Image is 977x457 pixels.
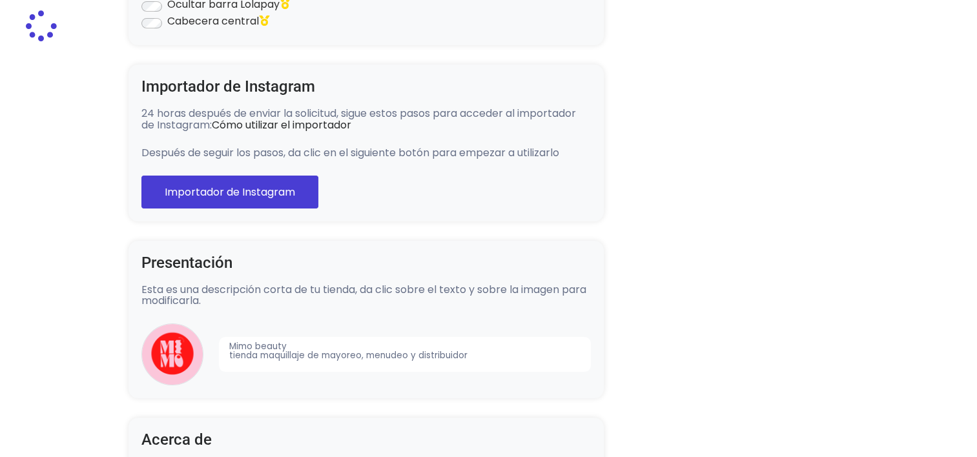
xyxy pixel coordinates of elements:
[141,108,591,130] p: 24 horas después de enviar la solicitud, sigue estos pasos para acceder al importador de Instagram:
[259,15,269,26] i: Feature Lolapay Pro
[141,147,591,159] p: Después de seguir los pasos, da clic en el siguiente botón para empezar a utilizarlo
[141,77,591,96] h4: Importador de Instagram
[212,117,351,132] a: Cómo utilizar el importador
[219,337,591,372] div: Mimo beauty tienda maquillaje de mayoreo, menudeo y distribuidor
[141,176,318,208] a: Importador de Instagram
[141,284,591,307] p: Esta es una descripción corta de tu tienda, da clic sobre el texto y sobre la imagen para modific...
[167,15,269,27] label: Cabecera central
[141,254,591,272] h4: Presentación
[141,431,591,449] h4: Acerca de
